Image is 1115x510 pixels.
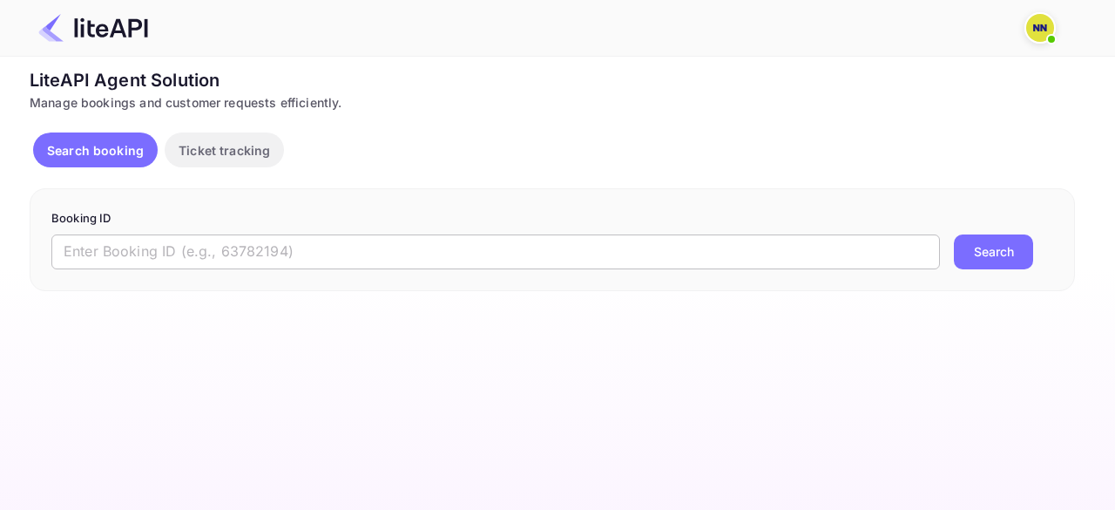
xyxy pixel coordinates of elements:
img: N/A N/A [1026,14,1054,42]
p: Booking ID [51,210,1053,228]
button: Search [954,235,1033,269]
p: Search booking [47,141,144,160]
div: LiteAPI Agent Solution [30,67,1075,93]
div: Manage bookings and customer requests efficiently. [30,93,1075,112]
input: Enter Booking ID (e.g., 63782194) [51,235,940,269]
p: Ticket tracking [179,141,270,160]
img: LiteAPI Logo [38,14,148,42]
